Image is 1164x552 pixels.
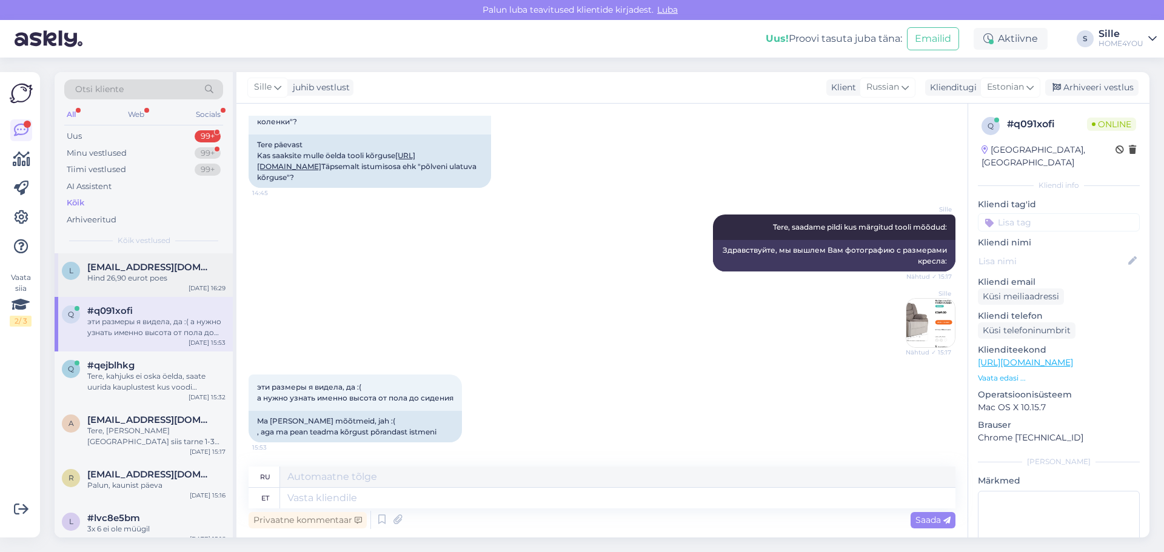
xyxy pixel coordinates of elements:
[189,393,226,402] div: [DATE] 15:32
[254,81,272,94] span: Sille
[987,81,1024,94] span: Estonian
[67,181,112,193] div: AI Assistent
[67,147,127,159] div: Minu vestlused
[982,144,1115,169] div: [GEOGRAPHIC_DATA], [GEOGRAPHIC_DATA]
[67,197,84,209] div: Kõik
[766,32,902,46] div: Proovi tasuta juba täna:
[87,305,133,316] span: #q091xofi
[195,164,221,176] div: 99+
[87,469,213,480] span: reneest170@hotmail.com
[907,27,959,50] button: Emailid
[974,28,1048,50] div: Aktiivne
[978,419,1140,431] p: Brauser
[978,474,1140,487] p: Märkmed
[252,188,298,198] span: 14:45
[978,288,1064,305] div: Küsi meiliaadressi
[252,443,298,452] span: 15:53
[978,198,1140,211] p: Kliendi tag'id
[288,81,350,94] div: juhib vestlust
[906,205,952,214] span: Sille
[87,513,140,524] span: #lvc8e5bm
[257,382,453,402] span: эти размеры я видела, да :( а нужно узнать именно высота от пола до сидения
[75,83,124,96] span: Otsi kliente
[87,524,226,534] div: 3x 6 ei ole müügil
[1045,79,1139,96] div: Arhiveeri vestlus
[1099,29,1143,39] div: Sille
[64,107,78,122] div: All
[67,130,82,142] div: Uus
[67,164,126,176] div: Tiimi vestlused
[87,273,226,284] div: Hind 26,90 eurot poes
[906,299,955,347] img: Attachment
[1007,117,1087,131] div: # q091xofi
[10,316,32,327] div: 2 / 3
[190,447,226,456] div: [DATE] 15:17
[87,371,226,393] div: Tere, kahjuks ei oska öelda, saate uurida kauplustest kus voodi näidisena väljas.
[978,213,1140,231] input: Lisa tag
[67,214,116,226] div: Arhiveeritud
[1099,29,1157,48] a: SilleHOME4YOU
[69,266,73,275] span: l
[195,130,221,142] div: 99+
[10,272,32,327] div: Vaata siia
[925,81,977,94] div: Klienditugi
[189,284,226,293] div: [DATE] 16:29
[69,473,74,482] span: r
[1077,30,1094,47] div: S
[190,534,226,544] div: [DATE] 15:16
[87,262,213,273] span: larissa.burdina@gmail.com
[826,81,856,94] div: Klient
[866,81,899,94] span: Russian
[978,254,1126,268] input: Lisa nimi
[189,338,226,347] div: [DATE] 15:53
[195,147,221,159] div: 99+
[978,236,1140,249] p: Kliendi nimi
[193,107,223,122] div: Socials
[978,373,1140,384] p: Vaata edasi ...
[261,488,269,508] div: et
[69,517,73,526] span: l
[249,411,462,442] div: Ma [PERSON_NAME] mõõtmeid, jah :( , aga ma pean teadma kõrgust põrandast istmeni
[978,322,1075,339] div: Küsi telefoninumbrit
[978,276,1140,288] p: Kliendi email
[1099,39,1143,48] div: HOME4YOU
[906,348,951,357] span: Nähtud ✓ 15:17
[87,480,226,491] div: Palun, kaunist päeva
[978,456,1140,467] div: [PERSON_NAME]
[978,310,1140,322] p: Kliendi telefon
[190,491,226,500] div: [DATE] 15:16
[87,425,226,447] div: Tere, [PERSON_NAME] [GEOGRAPHIC_DATA] siis tarne 1-3 tööpäeva.
[87,414,213,425] span: aivo.palm@gmail.com
[87,316,226,338] div: эти размеры я видела, да :( а нужно узнать именно высота от пола до сидения
[915,514,951,525] span: Saada
[978,388,1140,401] p: Operatsioonisüsteem
[118,235,170,246] span: Kõik vestlused
[68,364,74,373] span: q
[68,310,74,319] span: q
[766,33,789,44] b: Uus!
[125,107,147,122] div: Web
[249,135,491,188] div: Tere päevast Kas saaksite mulle öelda tooli kõrguse Täpsemalt istumisosa ehk "põlveni ulatuva kõr...
[260,467,270,487] div: ru
[713,240,955,271] div: Здравствуйте, мы вышлем Вам фотографию с размерами кресла:
[249,512,367,528] div: Privaatne kommentaar
[906,272,952,281] span: Nähtud ✓ 15:17
[978,431,1140,444] p: Chrome [TECHNICAL_ID]
[654,4,681,15] span: Luba
[978,401,1140,414] p: Mac OS X 10.15.7
[87,360,135,371] span: #qejblhkg
[906,289,951,298] span: Sille
[1087,118,1136,131] span: Online
[978,180,1140,191] div: Kliendi info
[978,357,1073,368] a: [URL][DOMAIN_NAME]
[988,121,994,130] span: q
[978,344,1140,356] p: Klienditeekond
[69,419,74,428] span: a
[10,82,33,105] img: Askly Logo
[773,222,947,231] span: Tere, saadame pildi kus märgitud tooli mõõdud:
